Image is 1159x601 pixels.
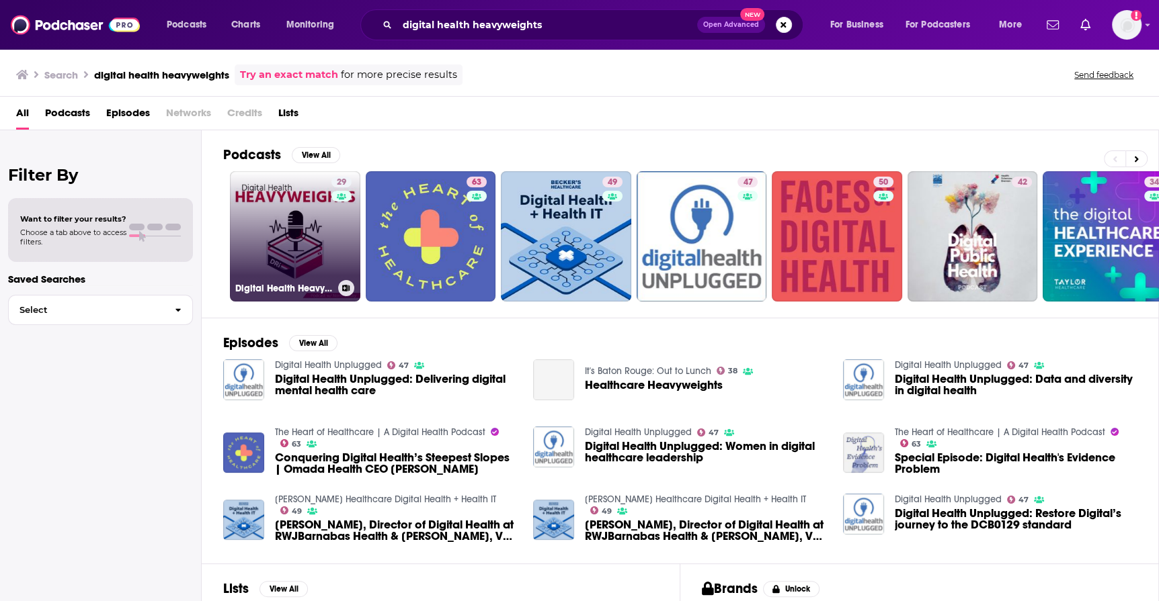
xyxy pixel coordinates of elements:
a: Show notifications dropdown [1075,13,1096,36]
span: Credits [227,102,262,130]
a: 49 [501,171,631,302]
a: 29 [331,177,352,187]
a: Digital Health Unplugged [275,359,382,371]
img: Digital Health Unplugged: Women in digital healthcare leadership [533,426,574,467]
a: 63 [467,177,487,187]
span: 49 [608,176,617,189]
button: Send feedback [1070,69,1137,81]
a: 29Digital Health Heavyweights [230,171,360,302]
img: Podchaser - Follow, Share and Rate Podcasts [11,12,140,38]
a: 42 [908,171,1038,302]
button: Unlock [763,581,820,597]
img: Digital Health Unplugged: Restore Digital’s journey to the DCB0129 standard [843,494,884,535]
span: 63 [472,176,481,189]
button: open menu [990,14,1039,36]
button: open menu [897,14,990,36]
div: Search podcasts, credits, & more... [373,9,816,40]
span: [PERSON_NAME], Director of Digital Health at RWJBarnabas Health & [PERSON_NAME], VP of Digital Sy... [275,519,517,542]
a: 50 [873,177,893,187]
span: 29 [337,176,346,189]
span: Want to filter your results? [20,214,126,224]
span: Digital Health Unplugged: Data and diversity in digital health [895,373,1137,396]
span: Open Advanced [703,21,759,28]
a: Special Episode: Digital Health's Evidence Problem [843,432,884,473]
a: 50 [772,171,902,302]
h3: Digital Health Heavyweights [235,283,333,294]
span: 47 [743,176,752,189]
a: Harshal Shah, Director of Digital Health at RWJBarnabas Health & Brian Dobos, VP of Digital Syste... [585,519,827,542]
a: Podcasts [45,102,90,130]
h2: Podcasts [223,146,281,163]
span: 38 [728,368,737,374]
img: Harshal Shah, Director of Digital Health at RWJBarnabas Health & Brian Dobosh, VP of Digital Syst... [223,500,264,541]
button: open menu [821,14,900,36]
button: Open AdvancedNew [697,17,765,33]
span: for more precise results [341,67,457,83]
a: EpisodesView All [223,334,337,351]
svg: Add a profile image [1131,10,1142,21]
a: Try an exact match [240,67,338,83]
img: Conquering Digital Health’s Steepest Slopes | Omada Health CEO Sean Duffy [223,432,264,473]
p: Saved Searches [8,273,193,285]
button: open menu [277,14,352,36]
a: 63 [366,171,496,302]
a: Digital Health Unplugged [895,359,1002,371]
a: Digital Health Unplugged: Restore Digital’s journey to the DCB0129 standard [895,508,1137,530]
a: Digital Health Unplugged: Women in digital healthcare leadership [585,441,827,463]
a: 49 [280,506,303,514]
a: Charts [223,14,268,36]
span: Conquering Digital Health’s Steepest Slopes | Omada Health CEO [PERSON_NAME] [275,452,517,475]
span: 42 [1017,176,1027,189]
input: Search podcasts, credits, & more... [397,14,697,36]
a: 49 [602,177,623,187]
a: 63 [280,439,302,447]
span: Choose a tab above to access filters. [20,228,126,246]
a: The Heart of Healthcare | A Digital Health Podcast [895,426,1105,438]
span: Logged in as SolComms [1112,10,1142,40]
a: It's Baton Rouge: Out to Lunch [585,365,711,377]
a: Special Episode: Digital Health's Evidence Problem [895,452,1137,475]
span: Select [9,306,164,314]
a: Digital Health Unplugged [585,426,692,438]
span: 47 [1018,363,1029,369]
h2: Lists [223,580,249,597]
a: 47 [637,171,767,302]
a: Healthcare Heavyweights [585,379,723,391]
h3: digital health heavyweights [94,68,229,81]
span: Lists [278,102,298,130]
span: Monitoring [286,15,334,34]
button: open menu [157,14,224,36]
a: Becker’s Healthcare Digital Health + Health IT [275,494,496,505]
a: 47 [387,361,409,369]
span: Charts [231,15,260,34]
button: Select [8,295,193,325]
h2: Filter By [8,165,193,185]
a: 47 [1007,361,1029,369]
span: 47 [709,430,719,436]
a: Episodes [106,102,150,130]
a: The Heart of Healthcare | A Digital Health Podcast [275,426,485,438]
a: 42 [1012,177,1032,187]
img: Harshal Shah, Director of Digital Health at RWJBarnabas Health & Brian Dobos, VP of Digital Syste... [533,500,574,541]
span: Podcasts [167,15,206,34]
h2: Brands [702,580,758,597]
a: All [16,102,29,130]
img: Digital Health Unplugged: Data and diversity in digital health [843,359,884,400]
span: More [999,15,1022,34]
span: For Business [830,15,883,34]
span: 47 [399,363,409,369]
span: 49 [602,508,612,514]
a: Healthcare Heavyweights [533,359,574,400]
span: 49 [292,508,302,514]
img: User Profile [1112,10,1142,40]
a: Harshal Shah, Director of Digital Health at RWJBarnabas Health & Brian Dobosh, VP of Digital Syst... [275,519,517,542]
